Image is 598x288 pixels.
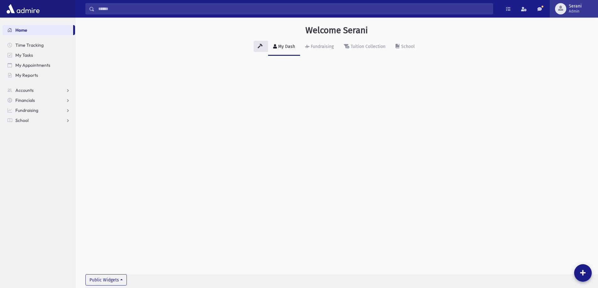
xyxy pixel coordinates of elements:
div: My Dash [277,44,295,49]
span: Financials [15,97,35,103]
span: Accounts [15,87,34,93]
h3: Welcome Serani [305,25,368,36]
a: Fundraising [300,38,339,56]
a: Tuition Collection [339,38,391,56]
div: Fundraising [310,44,334,49]
span: Admin [569,9,582,14]
a: My Reports [3,70,75,80]
span: School [15,118,29,123]
button: Public Widgets [85,274,127,285]
a: My Dash [268,38,300,56]
a: My Tasks [3,50,75,60]
input: Search [94,3,493,14]
a: Financials [3,95,75,105]
a: School [3,115,75,125]
a: School [391,38,420,56]
a: Home [3,25,73,35]
a: Fundraising [3,105,75,115]
a: Accounts [3,85,75,95]
span: My Tasks [15,52,33,58]
span: My Appointments [15,62,50,68]
img: AdmirePro [5,3,41,15]
div: School [400,44,415,49]
span: My Reports [15,72,38,78]
span: Fundraising [15,107,38,113]
a: Time Tracking [3,40,75,50]
span: Home [15,27,27,33]
span: Serani [569,4,582,9]
div: Tuition Collection [349,44,385,49]
a: My Appointments [3,60,75,70]
span: Time Tracking [15,42,44,48]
